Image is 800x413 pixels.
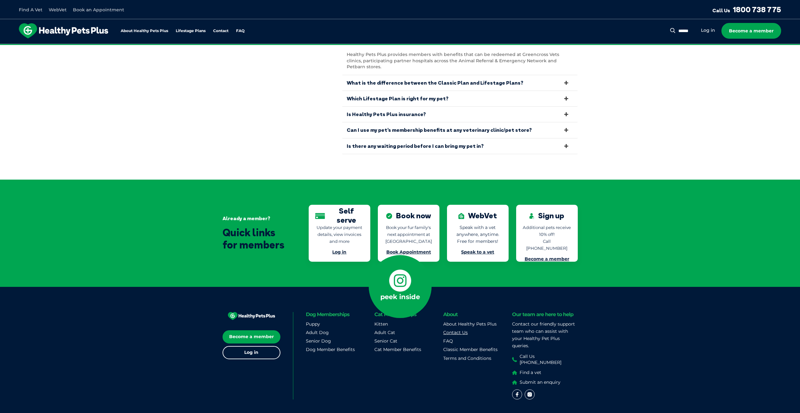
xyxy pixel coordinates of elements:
[315,213,325,219] img: Self serve
[669,27,677,34] button: Search
[529,211,564,220] div: Sign up
[458,211,497,220] div: WebVet
[443,321,497,327] a: About Healthy Pets Plus
[73,7,124,13] a: Book an Appointment
[317,225,362,244] span: Update your payment details, view invoices and more
[347,52,573,70] p: Healthy Pets Plus provides members with benefits that can be redeemed at Greencross Vets clinics,...
[315,211,364,220] div: Self serve
[386,213,392,219] img: Book now
[443,347,498,352] a: Classic Member Benefits
[19,23,108,38] img: hpp-logo
[458,213,464,219] img: WebVet
[342,91,578,106] a: Which Lifestage Plan is right for my pet?
[512,379,578,386] a: Submit an enquiry
[332,249,346,255] a: Log in
[529,213,534,219] img: Sign up
[342,107,578,122] a: Is Healthy Pets Plus insurance?
[223,215,290,221] div: Already a member?
[306,330,329,335] a: Adult Dog
[523,225,571,251] span: Additional pets receive 10% off! Call [PHONE_NUMBER]
[374,347,421,352] a: Cat Member Benefits
[520,370,541,376] span: Find a vet
[712,5,781,14] a: Call Us1800 738 775
[712,7,730,14] span: Call Us
[342,138,578,154] a: Is there any waiting period before I can bring my pet in?
[121,29,168,33] a: About Healthy Pets Plus
[386,249,431,255] a: Book Appointment
[701,27,715,33] a: Log in
[306,347,355,352] a: Dog Member Benefits
[512,370,578,376] a: Find a vet
[380,292,420,303] p: peek inside
[176,29,206,33] a: Lifestage Plans
[512,354,578,366] a: Call Us [PHONE_NUMBER]
[456,225,499,237] span: Speak with a vet anywhere, anytime.
[457,238,498,244] span: Free for members!
[374,330,395,335] a: Adult Cat
[213,29,229,33] a: Contact
[49,7,67,13] a: WebVet
[443,312,509,317] h6: About
[374,312,440,317] h6: Cat Memberships
[228,312,275,320] img: HEALTHY PETS PLUS
[525,256,569,262] a: Become a member
[512,321,578,350] p: Contact our friendly support team who can assist with your Healthy Pet Plus queries.
[512,312,573,317] h6: Our team are here to help
[283,44,517,50] span: Proactive, preventative wellness program designed to keep your pet healthier and happier for longer
[306,338,331,344] a: Senior Dog
[443,338,453,344] a: FAQ
[342,75,578,91] a: What is the difference between the Classic Plan and Lifestage Plans?
[443,355,491,361] a: Terms and Conditions
[443,330,468,335] a: Contact Us
[306,312,372,317] h6: Dog Memberships
[342,122,578,138] a: Can I use my pet’s membership benefits at any veterinary clinic/pet store?
[721,23,781,39] a: Become a member
[19,7,42,13] a: Find A Vet
[223,346,280,359] a: Log in
[374,321,388,327] a: Kitten
[461,249,494,255] a: Speak to a vet
[386,211,431,220] div: Book now
[374,338,397,344] a: Senior Cat
[223,226,290,251] div: Quick links for members
[236,29,245,33] a: FAQ
[385,225,432,244] span: Book your fur family's next appointment at [GEOGRAPHIC_DATA]
[306,321,320,327] a: Puppy
[223,330,280,343] a: Become a member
